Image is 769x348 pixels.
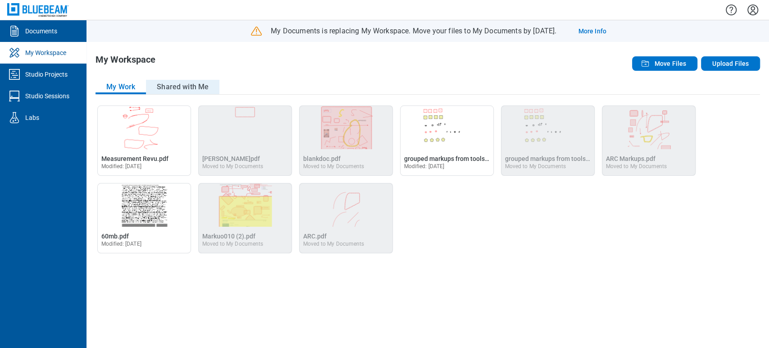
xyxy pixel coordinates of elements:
[606,155,667,169] a: Moved to My Documents
[271,26,556,36] p: My Documents is replacing My Workspace. Move your files to My Documents by [DATE].
[7,3,68,16] img: Bluebeam, Inc.
[25,27,57,36] div: Documents
[501,105,595,176] div: grouped markups from toolsets (1).pdf
[7,46,22,60] svg: My Workspace
[202,163,263,169] div: Moved to My Documents
[602,106,695,149] img: ARC Markups.pdf
[303,155,341,162] span: blankdoc.pdf
[101,155,168,162] span: Measurement Revu.pdf
[505,155,615,169] a: Moved to My Documents
[97,183,191,253] div: Open 60mb.pdf in Editor
[25,113,39,122] div: Labs
[7,24,22,38] svg: Documents
[404,155,524,162] span: grouped markups from toolsets (1) (2).pdf
[578,27,606,36] a: More Info
[202,233,263,247] a: Moved to My Documents
[199,183,291,227] img: Markuo010 (2).pdf
[7,67,22,82] svg: Studio Projects
[505,163,581,169] div: Moved to My Documents
[303,233,327,240] span: ARC.pdf
[7,110,22,125] svg: Labs
[400,106,493,149] img: grouped markups from toolsets (1) (2).pdf
[198,105,292,176] div: B L A N K.pdf
[606,155,655,162] span: ARC Markups.pdf
[202,155,260,162] span: [PERSON_NAME]pdf
[25,70,68,79] div: Studio Projects
[299,183,393,253] div: ARC.pdf
[602,105,696,176] div: ARC Markups.pdf
[101,233,129,240] span: 60mb.pdf
[303,163,364,169] div: Moved to My Documents
[98,106,191,149] img: Measurement Revu.pdf
[202,155,263,169] a: Moved to My Documents
[404,163,444,169] span: Modified: [DATE]
[97,105,191,176] div: Open Measurement Revu.pdf in Editor
[202,241,263,247] div: Moved to My Documents
[632,56,697,71] button: Move Files
[303,233,364,247] a: Moved to My Documents
[299,105,393,176] div: blankdoc.pdf
[300,183,392,227] img: ARC.pdf
[303,241,364,247] div: Moved to My Documents
[146,80,219,94] button: Shared with Me
[654,59,686,68] span: Move Files
[746,2,760,18] button: Settings
[96,80,146,94] button: My Work
[202,233,255,240] span: Markuo010 (2).pdf
[25,92,69,101] div: Studio Sessions
[101,163,141,169] span: Modified: [DATE]
[96,55,155,69] h1: My Workspace
[303,155,364,169] a: Moved to My Documents
[98,183,191,227] img: 60mb.pdf
[7,89,22,103] svg: Studio Sessions
[300,106,392,149] img: blankdoc.pdf
[501,106,594,149] img: grouped markups from toolsets (1).pdf
[701,56,760,71] button: Upload Files
[606,163,667,169] div: Moved to My Documents
[101,241,141,247] span: Modified: [DATE]
[25,48,66,57] div: My Workspace
[505,155,615,162] span: grouped markups from toolsets (1).pdf
[199,106,291,149] img: B L A N K.pdf
[400,105,494,176] div: Open grouped markups from toolsets (1) (2).pdf in Editor
[198,183,292,253] div: Markuo010 (2).pdf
